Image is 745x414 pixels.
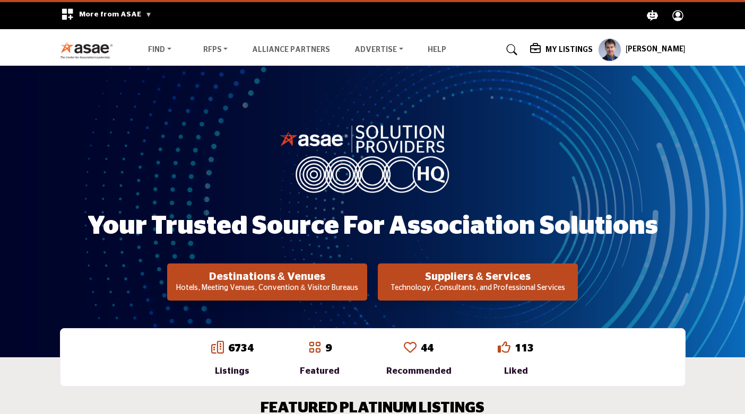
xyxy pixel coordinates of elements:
[170,270,364,283] h2: Destinations & Venues
[386,365,452,377] div: Recommended
[381,283,575,294] p: Technology, Consultants, and Professional Services
[598,38,621,61] button: Show hide supplier dropdown
[167,263,367,301] button: Destinations & Venues Hotels, Meeting Venues, Convention & Visitor Bureaus
[626,45,686,55] h5: [PERSON_NAME]
[545,45,593,55] h5: My Listings
[378,263,578,301] button: Suppliers & Services Technology, Consultants, and Professional Services
[196,42,236,57] a: RFPs
[498,341,510,354] i: Go to Liked
[141,42,179,57] a: Find
[428,46,446,54] a: Help
[515,343,534,354] a: 113
[228,343,254,354] a: 6734
[211,365,254,377] div: Listings
[381,270,575,283] h2: Suppliers & Services
[300,365,340,377] div: Featured
[498,365,534,377] div: Liked
[308,341,321,356] a: Go to Featured
[252,46,330,54] a: Alliance Partners
[325,343,332,354] a: 9
[404,341,417,356] a: Go to Recommended
[79,11,152,18] span: More from ASAE
[280,122,465,192] img: image
[496,41,524,58] a: Search
[54,2,159,29] div: More from ASAE
[347,42,411,57] a: Advertise
[170,283,364,294] p: Hotels, Meeting Venues, Convention & Visitor Bureaus
[88,210,658,243] h1: Your Trusted Source for Association Solutions
[421,343,434,354] a: 44
[60,41,119,59] img: Site Logo
[530,43,593,56] div: My Listings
